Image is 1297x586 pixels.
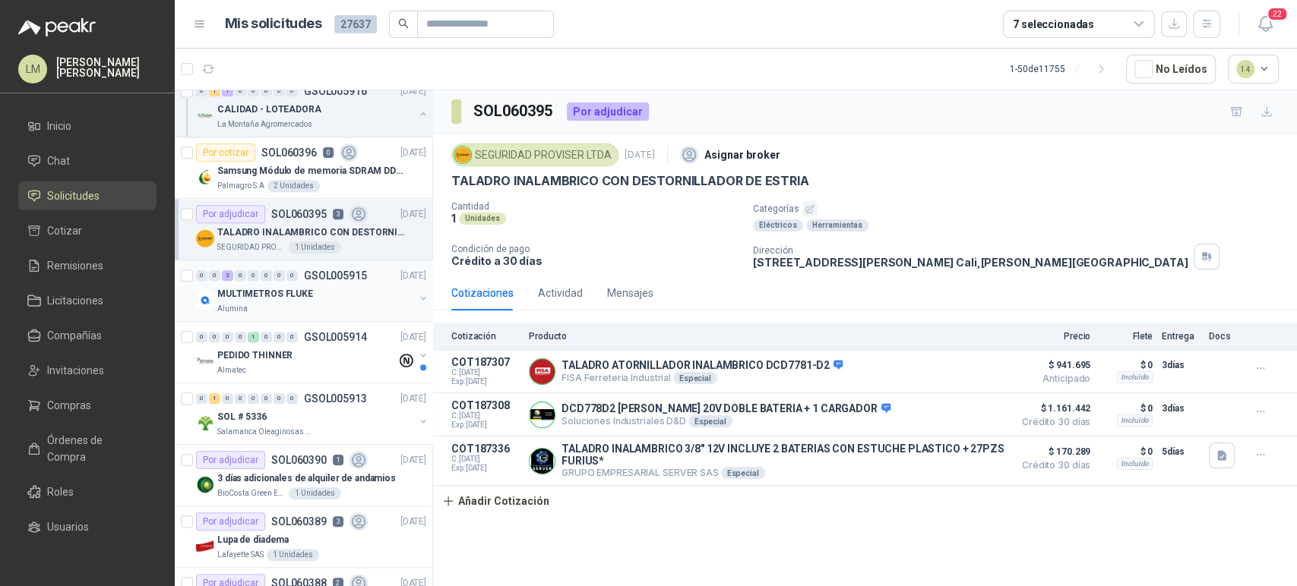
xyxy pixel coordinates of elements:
[451,377,520,386] span: Exp: [DATE]
[530,359,555,384] img: Company Logo
[274,86,285,96] div: 0
[304,270,367,281] p: GSOL005915
[47,222,82,239] span: Cotizar
[196,512,265,531] div: Por adjudicar
[222,393,233,404] div: 0
[18,112,157,140] a: Inicio
[18,18,96,36] img: Logo peakr
[1117,458,1153,470] div: Incluido
[304,332,367,342] p: GSOL005914
[567,102,649,121] div: Por adjudicar
[451,143,618,166] div: SEGURIDAD PROVISER LTDA
[18,512,157,541] a: Usuarios
[625,148,655,162] p: [DATE]
[704,146,780,163] p: Asignar broker
[1251,11,1279,38] button: 22
[47,484,74,500] span: Roles
[286,393,298,404] div: 0
[217,164,406,178] p: Samsung Módulo de memoria SDRAM DDR4 M393A2G40DB0 de 16 GB M393A2G40DB0-CPB
[18,251,157,280] a: Remisiones
[235,270,246,281] div: 0
[47,257,103,274] span: Remisiones
[18,321,157,350] a: Compañías
[451,464,520,473] span: Exp: [DATE]
[248,86,259,96] div: 0
[562,372,843,384] p: FISA Ferreteria Industrial
[274,393,285,404] div: 0
[18,391,157,420] a: Compras
[1162,331,1200,342] p: Entrega
[400,146,426,160] p: [DATE]
[753,245,1188,256] p: Dirección
[451,368,520,377] span: C: [DATE]
[400,515,426,529] p: [DATE]
[217,348,293,363] p: PEDIDO THINNER
[217,303,248,315] p: Alumina
[196,451,265,469] div: Por adjudicar
[304,393,367,404] p: GSOL005913
[248,270,259,281] div: 0
[196,168,214,186] img: Company Logo
[209,86,220,96] div: 1
[333,516,343,527] p: 3
[400,84,426,99] p: [DATE]
[538,285,583,301] div: Actividad
[451,212,456,225] p: 1
[175,445,432,506] a: Por adjudicarSOL0603901[DATE] Company Logo3 días adicionales de alquiler de andamiosBioCosta Gree...
[217,118,312,131] p: La Montaña Agromercados
[47,327,102,344] span: Compañías
[398,18,409,29] span: search
[400,392,426,406] p: [DATE]
[1162,356,1200,374] p: 3 días
[18,547,157,576] a: Categorías
[1267,7,1288,21] span: 22
[261,393,272,404] div: 0
[1014,331,1090,342] p: Precio
[196,106,214,124] img: Company Logo
[196,475,214,493] img: Company Logo
[400,207,426,222] p: [DATE]
[217,180,264,192] p: Palmagro S.A
[261,270,272,281] div: 0
[1010,57,1114,81] div: 1 - 50 de 11755
[289,487,341,499] div: 1 Unidades
[18,286,157,315] a: Licitaciones
[451,254,741,267] p: Crédito a 30 días
[1162,399,1200,417] p: 3 días
[196,82,429,131] a: 0 1 1 0 0 0 0 0 GSOL005916[DATE] Company LogoCALIDAD - LOTEADORALa Montaña Agromercados
[196,328,429,376] a: 0 0 0 0 1 0 0 0 GSOL005914[DATE] Company LogoPEDIDO THINNERAlmatec
[274,270,285,281] div: 0
[451,421,520,430] span: Exp: [DATE]
[333,455,343,465] p: 1
[18,477,157,506] a: Roles
[267,180,320,192] div: 2 Unidades
[451,455,520,464] span: C: [DATE]
[47,292,103,309] span: Licitaciones
[222,270,233,281] div: 2
[1014,356,1090,374] span: $ 941.695
[217,287,313,301] p: MULTIMETROS FLUKE
[334,15,377,33] span: 27637
[1099,443,1153,461] p: $ 0
[217,426,313,438] p: Salamanca Oleaginosas SAS
[451,443,520,455] p: COT187336
[196,537,214,555] img: Company Logo
[196,266,429,315] a: 0 0 2 0 0 0 0 0 GSOL005915[DATE] Company LogoMULTIMETROS FLUKEAlumina
[175,506,432,568] a: Por adjudicarSOL0603893[DATE] Company LogoLupa de diademaLafayette SAS1 Unidades
[248,393,259,404] div: 0
[1228,55,1280,83] button: 14
[400,330,426,345] p: [DATE]
[1117,414,1153,427] div: Incluido
[459,213,506,225] div: Unidades
[451,411,520,421] span: C: [DATE]
[400,269,426,283] p: [DATE]
[1014,374,1090,383] span: Anticipado
[175,137,432,199] a: Por cotizarSOL0603960[DATE] Company LogoSamsung Módulo de memoria SDRAM DDR4 M393A2G40DB0 de 16 G...
[217,241,286,254] p: SEGURIDAD PROVISER LTDA
[451,356,520,368] p: COT187307
[562,359,843,373] p: TALADRO ATORNILLADOR INALAMBRICO DCD7781-D2
[1014,399,1090,417] span: $ 1.161.442
[451,399,520,411] p: COT187308
[18,426,157,471] a: Órdenes de Compra
[196,229,214,247] img: Company Logo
